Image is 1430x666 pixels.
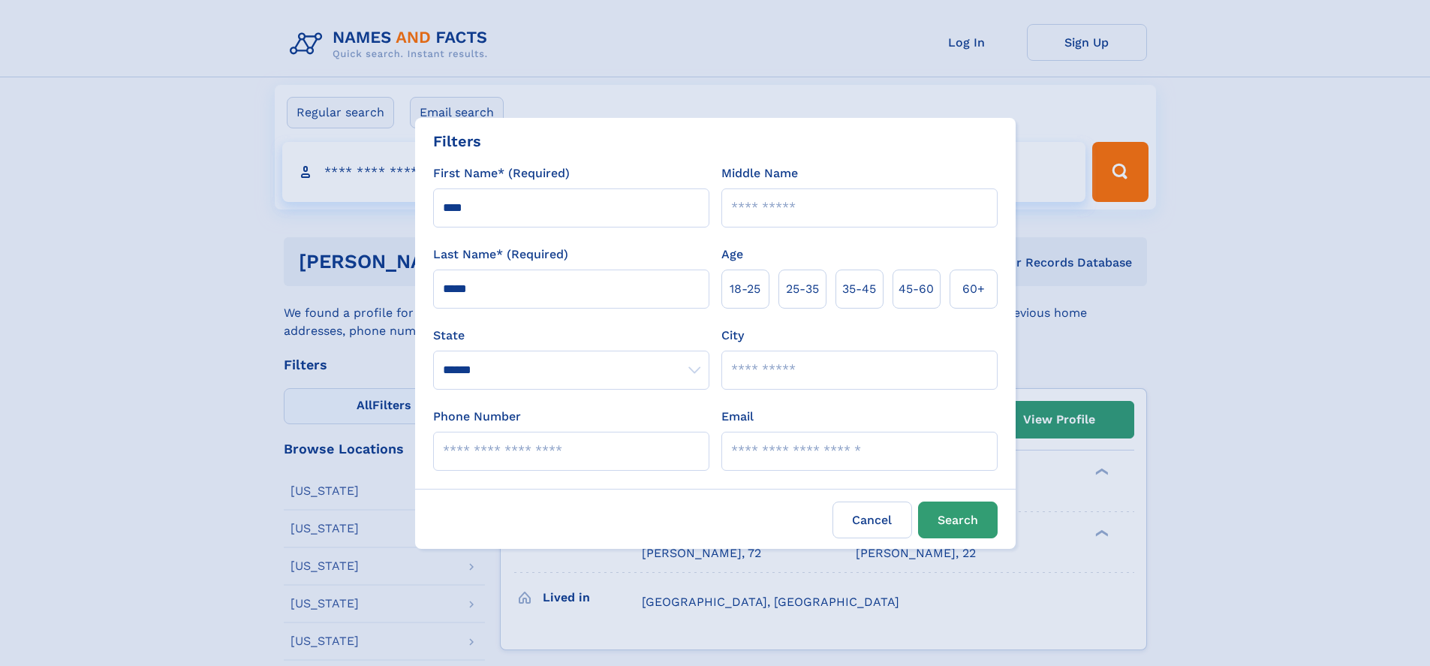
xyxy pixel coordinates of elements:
[842,280,876,298] span: 35‑45
[433,164,570,182] label: First Name* (Required)
[832,502,912,538] label: Cancel
[721,164,798,182] label: Middle Name
[433,130,481,152] div: Filters
[899,280,934,298] span: 45‑60
[730,280,760,298] span: 18‑25
[962,280,985,298] span: 60+
[721,408,754,426] label: Email
[918,502,998,538] button: Search
[433,246,568,264] label: Last Name* (Required)
[433,327,709,345] label: State
[721,246,743,264] label: Age
[721,327,744,345] label: City
[786,280,819,298] span: 25‑35
[433,408,521,426] label: Phone Number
